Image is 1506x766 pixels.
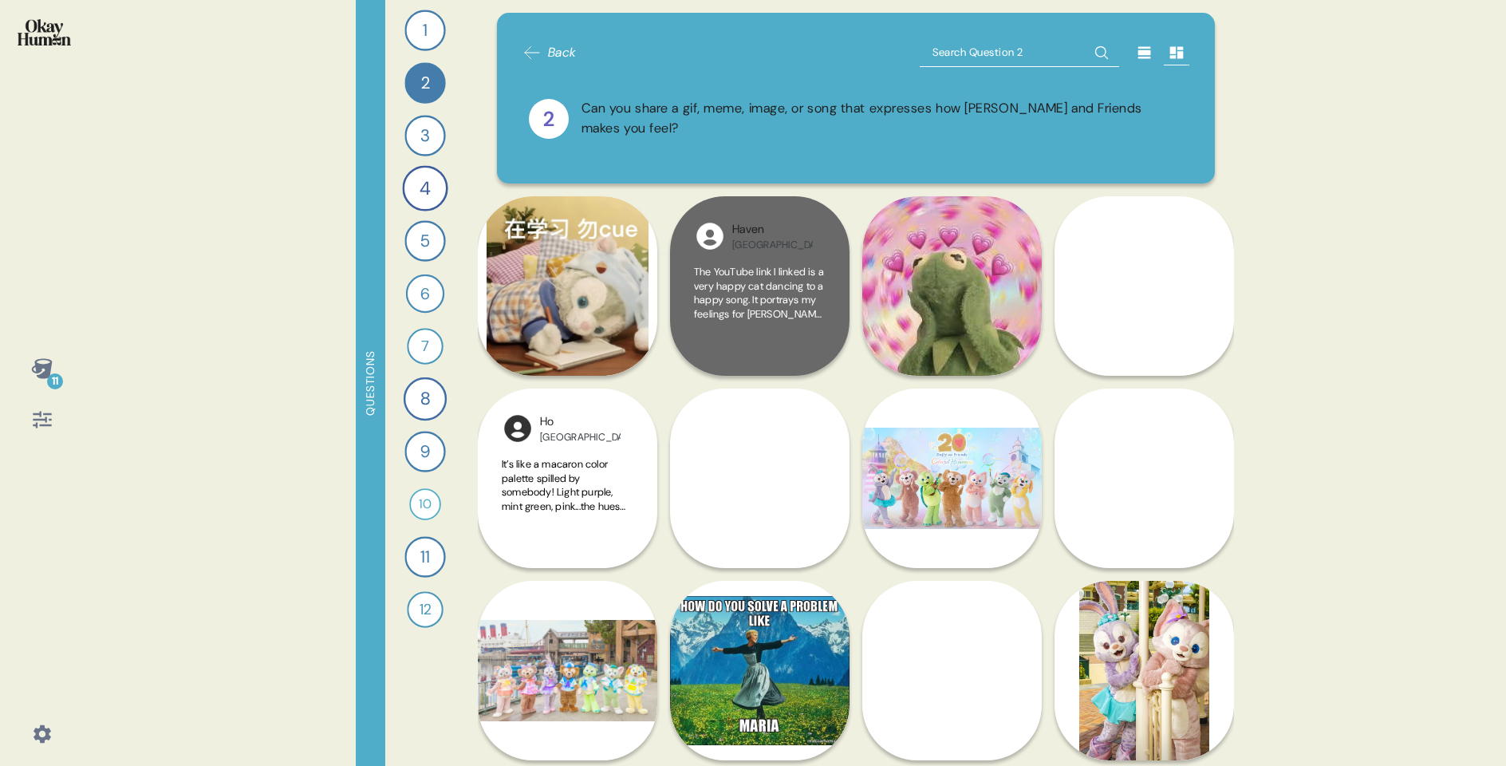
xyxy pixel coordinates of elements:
[732,221,813,239] div: Haven
[548,43,577,62] span: Back
[402,165,447,211] div: 4
[404,431,445,472] div: 9
[529,99,569,139] div: 2
[404,62,445,103] div: 2
[18,19,71,45] img: okayhuman.3b1b6348.png
[502,413,534,444] img: l1ibTKarBSWXLOhlfT5LxFP+OttMJpPJZDKZTCbz9PgHEggSPYjZSwEAAAAASUVORK5CYII=
[694,220,726,252] img: wHz4cEhdHTvXgAAAABJRU5ErkJggg==
[406,274,444,313] div: 6
[694,265,824,516] span: The YouTube link I linked is a very happy cat dancing to a happy song. It portrays my feelings fo...
[404,10,445,50] div: 1
[540,413,621,431] div: Ho
[407,591,443,627] div: 12
[404,377,447,421] div: 8
[732,239,813,251] div: [GEOGRAPHIC_DATA]
[582,99,1184,139] div: Can you share a gif, meme, image, or song that expresses how [PERSON_NAME] and Friends makes you ...
[502,457,632,653] span: It’s like a macaron color palette spilled by somebody! Light purple, mint green, pink...the hues ...
[409,488,441,520] div: 10
[407,328,443,364] div: 7
[540,431,621,444] div: [GEOGRAPHIC_DATA]
[920,38,1119,67] input: Search Question 2
[404,115,445,156] div: 3
[404,536,445,577] div: 11
[47,373,63,389] div: 11
[404,220,445,261] div: 5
